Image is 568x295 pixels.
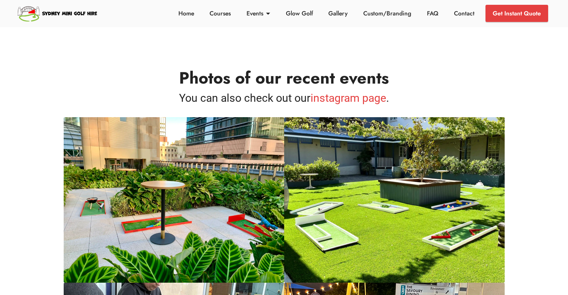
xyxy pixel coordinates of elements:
[284,117,505,283] img: Corporate Events
[179,66,389,90] strong: Photos of our recent events
[16,3,99,23] img: Sydney Mini Golf Hire
[452,9,476,18] a: Contact
[64,90,505,106] h5: You can also check out our .
[245,9,272,18] a: Events
[327,9,350,18] a: Gallery
[176,9,196,18] a: Home
[284,9,315,18] a: Glow Golf
[64,117,284,283] img: Corporate Events
[425,9,440,18] a: FAQ
[311,91,386,105] a: instagram page
[208,9,233,18] a: Courses
[362,9,413,18] a: Custom/Branding
[485,5,548,22] a: Get Instant Quote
